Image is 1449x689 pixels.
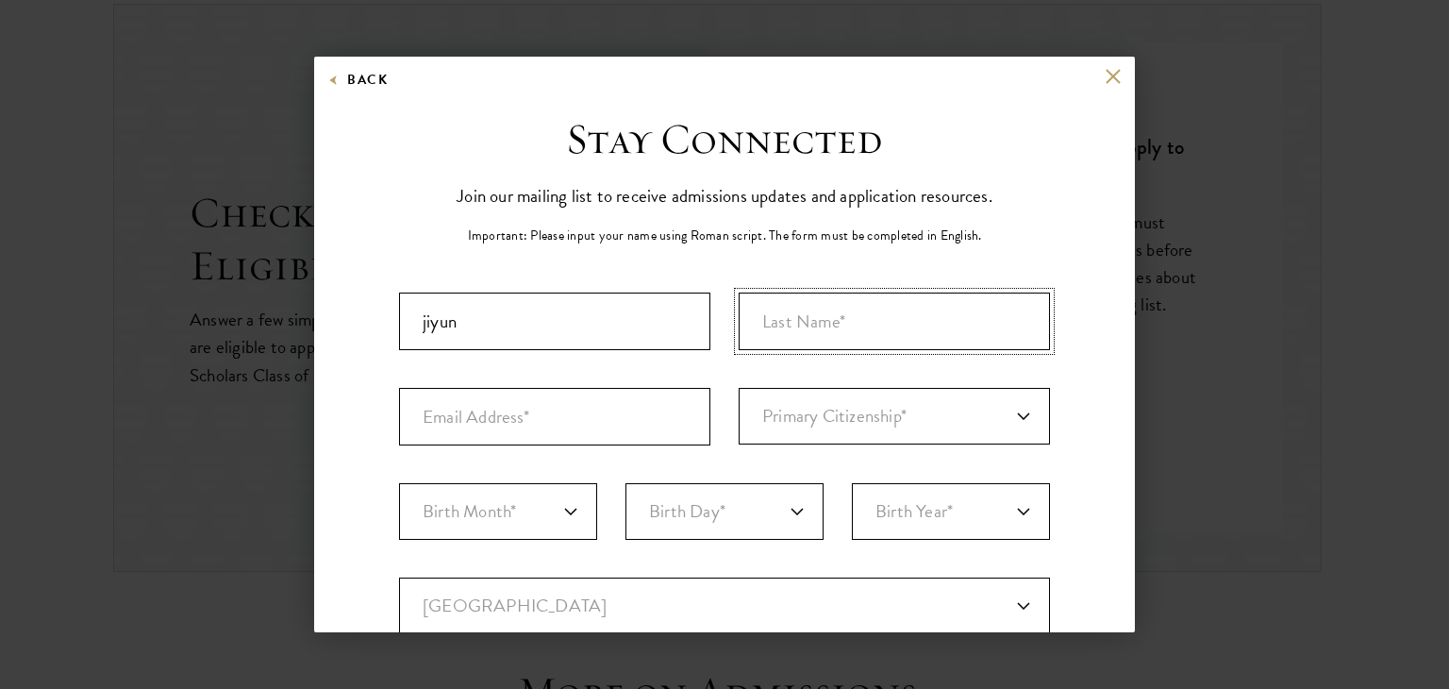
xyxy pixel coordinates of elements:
h3: Stay Connected [566,113,883,166]
input: Email Address* [399,388,710,445]
select: Year [852,483,1050,540]
div: Last Name (Family Name)* [739,293,1050,350]
div: Birthdate* [399,483,1050,578]
p: Join our mailing list to receive admissions updates and application resources. [457,180,992,211]
div: Primary Citizenship* [739,388,1050,445]
input: Last Name* [739,293,1050,350]
p: Important: Please input your name using Roman script. The form must be completed in English. [468,226,982,245]
select: Day [625,483,824,540]
button: Back [328,68,388,92]
select: Month [399,483,597,540]
input: First Name* [399,293,710,350]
